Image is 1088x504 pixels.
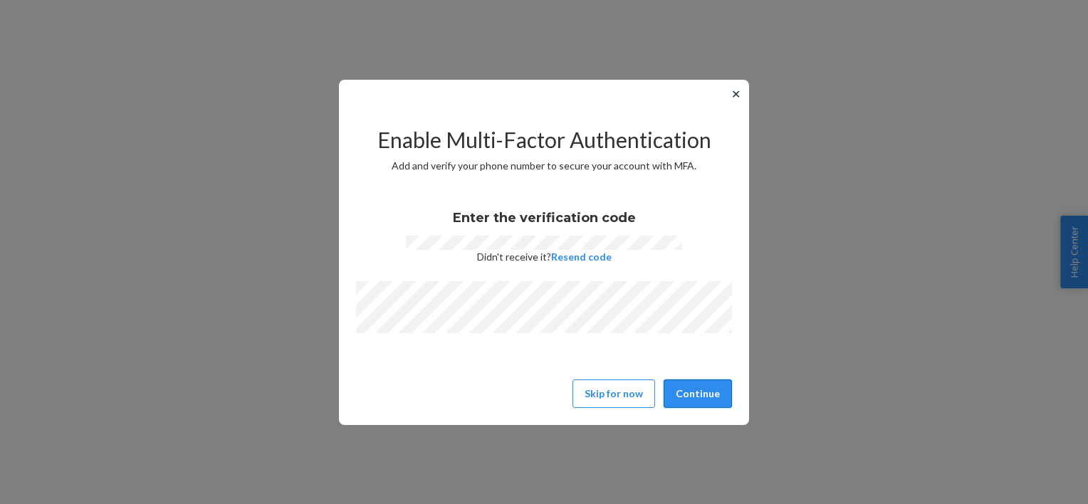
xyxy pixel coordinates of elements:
h2: Enable Multi-Factor Authentication [356,128,732,152]
h3: Enter the verification code [453,209,636,227]
p: Add and verify your phone number to secure your account with MFA. [356,159,732,173]
p: Didn't receive it? [477,250,612,264]
button: ✕ [728,85,743,103]
button: Continue [664,379,732,408]
button: Resend code [551,250,612,264]
button: Skip for now [572,379,655,408]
